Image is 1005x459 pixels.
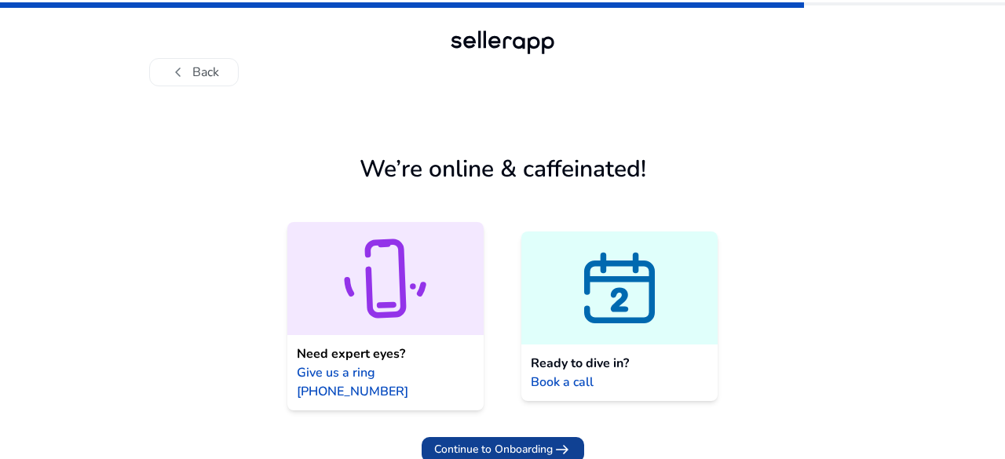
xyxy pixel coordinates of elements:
[531,354,629,373] span: Ready to dive in?
[434,441,553,457] span: Continue to Onboarding
[297,344,405,363] span: Need expert eyes?
[360,155,646,184] h1: We’re online & caffeinated!
[169,63,188,82] span: chevron_left
[297,363,474,401] span: Give us a ring [PHONE_NUMBER]
[287,222,484,410] a: Need expert eyes?Give us a ring [PHONE_NUMBER]
[531,373,594,392] span: Book a call
[553,440,572,459] span: arrow_right_alt
[149,58,239,86] button: chevron_leftBack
